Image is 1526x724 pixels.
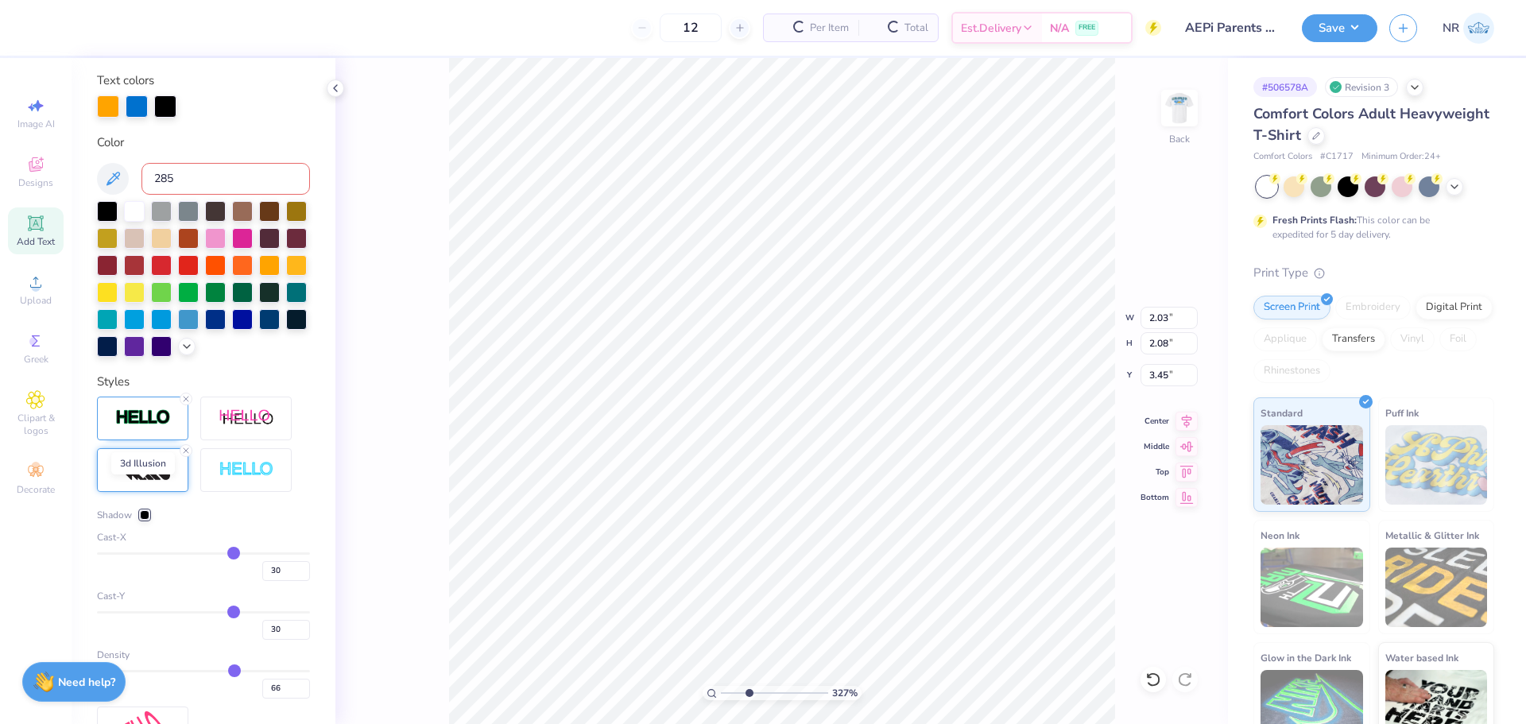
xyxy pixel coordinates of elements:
span: # C1717 [1320,150,1354,164]
img: Niki Roselle Tendencia [1463,13,1494,44]
strong: Fresh Prints Flash: [1272,214,1357,226]
span: Comfort Colors [1253,150,1312,164]
div: Applique [1253,327,1317,351]
div: Embroidery [1335,296,1411,319]
span: Upload [20,294,52,307]
div: This color can be expedited for 5 day delivery. [1272,213,1468,242]
span: Standard [1261,405,1303,421]
span: N/A [1050,20,1069,37]
input: e.g. 7428 c [141,163,310,195]
div: Revision 3 [1325,77,1398,97]
span: Water based Ink [1385,649,1458,666]
span: Image AI [17,118,55,130]
input: – – [660,14,722,42]
div: Transfers [1322,327,1385,351]
span: Add Text [17,235,55,248]
span: Minimum Order: 24 + [1361,150,1441,164]
div: Back [1169,132,1190,146]
img: Negative Space [219,461,274,479]
span: Bottom [1141,492,1169,503]
div: Print Type [1253,264,1494,282]
img: Standard [1261,425,1363,505]
span: Designs [18,176,53,189]
span: Est. Delivery [961,20,1021,37]
span: Per Item [810,20,849,37]
div: Color [97,134,310,152]
span: Decorate [17,483,55,496]
span: Neon Ink [1261,527,1299,544]
strong: Need help? [58,675,115,690]
div: Vinyl [1390,327,1435,351]
span: Clipart & logos [8,412,64,437]
span: Total [904,20,928,37]
img: Puff Ink [1385,425,1488,505]
div: Rhinestones [1253,359,1330,383]
span: Metallic & Glitter Ink [1385,527,1479,544]
div: 3d Illusion [111,452,175,474]
span: Shadow [97,508,132,522]
span: Puff Ink [1385,405,1419,421]
img: Neon Ink [1261,548,1363,627]
span: Greek [24,353,48,366]
span: Center [1141,416,1169,427]
span: Density [97,648,130,662]
div: Screen Print [1253,296,1330,319]
div: # 506578A [1253,77,1317,97]
div: Styles [97,373,310,391]
span: NR [1443,19,1459,37]
div: Digital Print [1416,296,1493,319]
a: NR [1443,13,1494,44]
input: Untitled Design [1173,12,1290,44]
span: Cast-X [97,530,126,544]
button: Save [1302,14,1377,42]
img: Back [1164,92,1195,124]
span: Glow in the Dark Ink [1261,649,1351,666]
span: Cast-Y [97,589,125,603]
img: Stroke [115,408,171,427]
span: Middle [1141,441,1169,452]
span: FREE [1079,22,1095,33]
img: Metallic & Glitter Ink [1385,548,1488,627]
label: Text colors [97,72,154,90]
span: Top [1141,467,1169,478]
div: Foil [1439,327,1477,351]
span: Comfort Colors Adult Heavyweight T-Shirt [1253,104,1489,145]
img: Shadow [219,408,274,428]
span: 327 % [832,686,858,700]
